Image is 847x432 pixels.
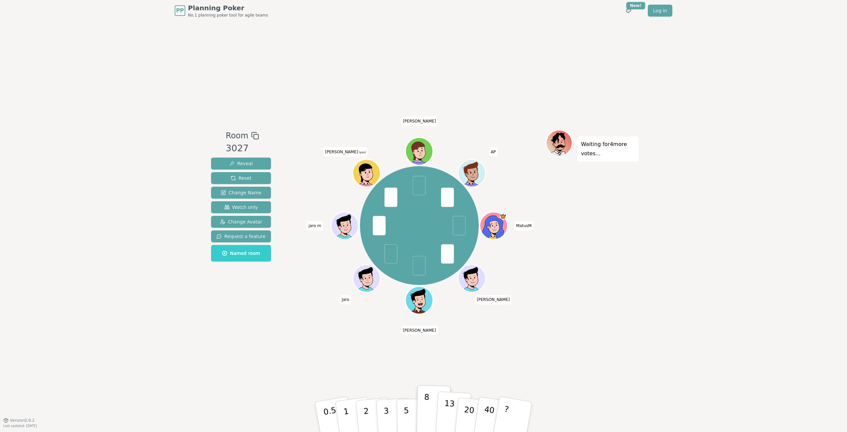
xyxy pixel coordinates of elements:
button: Request a feature [211,230,271,242]
button: Watch only [211,201,271,213]
button: Change Name [211,187,271,199]
div: New! [626,2,645,9]
a: Log in [648,5,672,17]
span: Click to change your name [324,147,368,157]
span: Click to change your name [401,117,438,126]
button: Click to change your avatar [354,160,379,186]
button: Reset [211,172,271,184]
p: Waiting for 4 more votes... [581,140,635,158]
span: Version 0.9.2 [10,418,35,423]
button: Named room [211,245,271,262]
span: Reset [231,175,251,181]
span: PP [176,7,184,15]
a: PPPlanning PokerNo.1 planning poker tool for agile teams [175,3,268,18]
span: Request a feature [216,233,266,240]
span: (you) [358,151,366,154]
span: Click to change your name [401,326,438,335]
span: Reveal [229,160,253,167]
span: Click to change your name [514,221,533,230]
button: New! [623,5,635,17]
span: Room [226,130,248,142]
span: Click to change your name [340,295,351,304]
span: MatusM is the host [500,213,507,220]
span: Change Name [221,189,261,196]
div: 3027 [226,142,259,155]
span: Click to change your name [475,295,512,304]
span: Planning Poker [188,3,268,13]
span: Click to change your name [489,147,497,157]
button: Version0.9.2 [3,418,35,423]
p: 8 [423,392,429,428]
span: No.1 planning poker tool for agile teams [188,13,268,18]
button: Reveal [211,158,271,169]
button: Change Avatar [211,216,271,228]
span: Change Avatar [220,218,262,225]
span: Last updated: [DATE] [3,424,37,428]
span: Watch only [224,204,258,211]
span: Click to change your name [307,221,323,230]
span: Named room [222,250,260,257]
